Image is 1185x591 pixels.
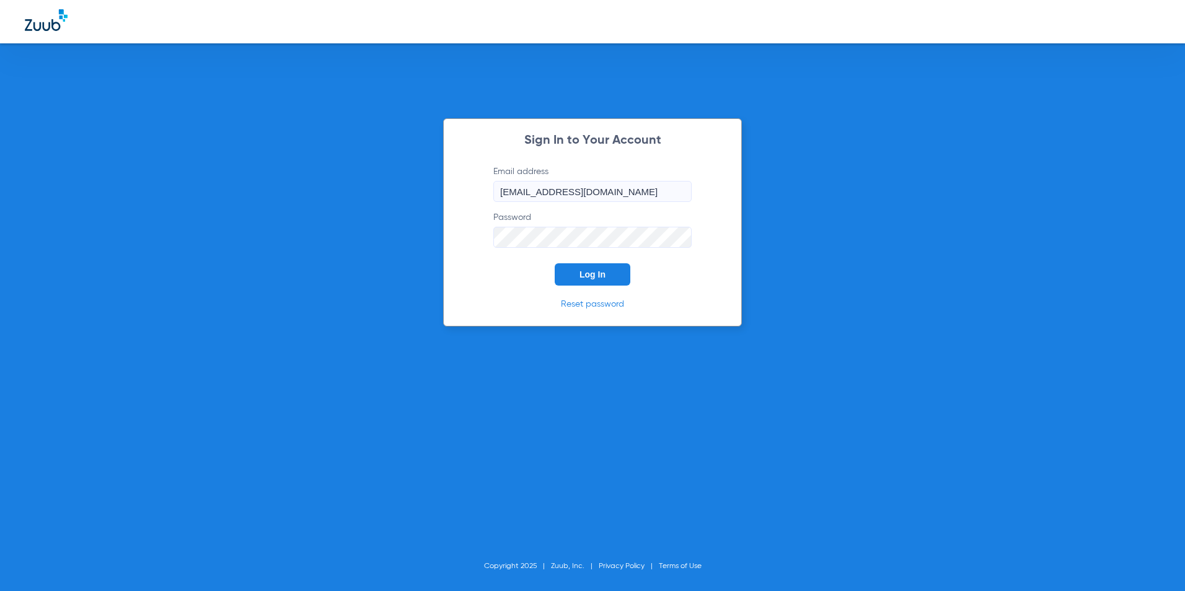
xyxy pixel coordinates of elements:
[561,300,624,309] a: Reset password
[484,560,551,572] li: Copyright 2025
[551,560,599,572] li: Zuub, Inc.
[25,9,68,31] img: Zuub Logo
[1123,532,1185,591] iframe: Chat Widget
[659,563,702,570] a: Terms of Use
[579,269,606,279] span: Log In
[493,181,692,202] input: Email address
[599,563,645,570] a: Privacy Policy
[493,211,692,248] label: Password
[493,165,692,202] label: Email address
[475,134,710,147] h2: Sign In to Your Account
[493,227,692,248] input: Password
[555,263,630,286] button: Log In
